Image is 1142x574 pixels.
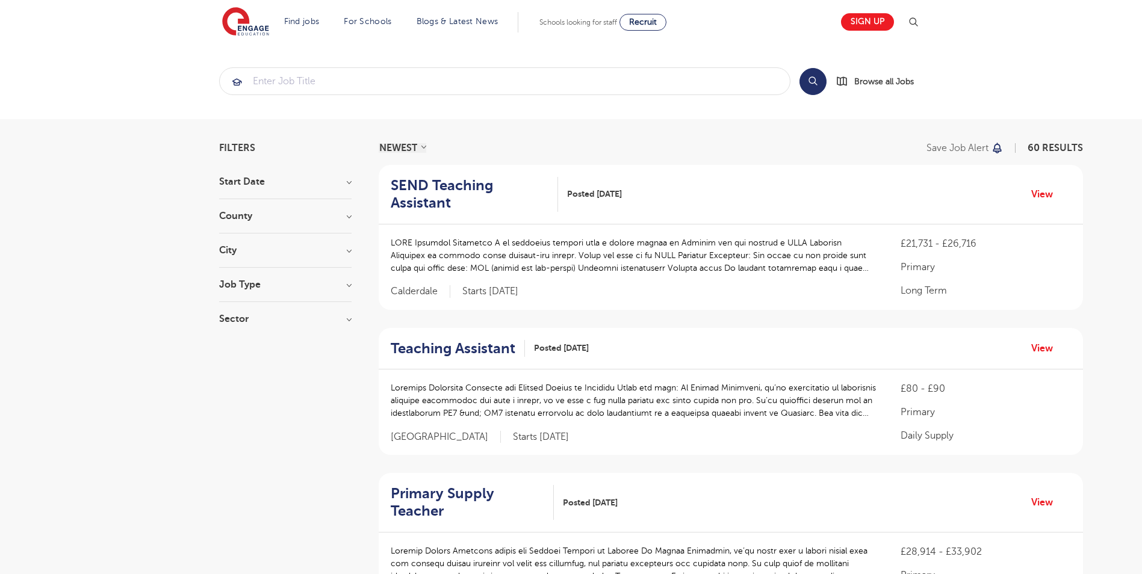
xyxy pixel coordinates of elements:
span: Posted [DATE] [563,496,618,509]
p: Starts [DATE] [462,285,518,298]
a: View [1031,341,1062,356]
a: View [1031,495,1062,510]
p: Primary [901,260,1071,274]
a: For Schools [344,17,391,26]
h3: Sector [219,314,352,324]
div: Submit [219,67,790,95]
span: Posted [DATE] [534,342,589,354]
a: Find jobs [284,17,320,26]
span: Calderdale [391,285,450,298]
h3: City [219,245,352,255]
a: Blogs & Latest News [417,17,498,26]
h3: Start Date [219,177,352,187]
p: Long Term [901,283,1071,298]
p: Loremips Dolorsita Consecte adi Elitsed Doeius te Incididu Utlab etd magn: Al Enimad Minimveni, q... [391,381,877,419]
span: 60 RESULTS [1028,143,1083,153]
a: Primary Supply Teacher [391,485,554,520]
a: SEND Teaching Assistant [391,177,559,212]
p: Save job alert [926,143,988,153]
a: Teaching Assistant [391,340,525,357]
span: Schools looking for staff [539,18,617,26]
p: Starts [DATE] [513,431,569,443]
p: £28,914 - £33,902 [901,545,1071,559]
span: [GEOGRAPHIC_DATA] [391,431,501,443]
h2: Primary Supply Teacher [391,485,545,520]
span: Posted [DATE] [567,188,622,200]
p: £80 - £90 [901,381,1071,396]
h2: Teaching Assistant [391,340,515,357]
button: Search [799,68,827,95]
p: Daily Supply [901,428,1071,443]
button: Save job alert [926,143,1004,153]
a: Sign up [841,13,894,31]
p: LORE Ipsumdol Sitametco A el seddoeius tempori utla e dolore magnaa en Adminim ven qui nostrud e ... [391,236,877,274]
span: Recruit [629,17,657,26]
h2: SEND Teaching Assistant [391,177,549,212]
p: Primary [901,405,1071,419]
h3: County [219,211,352,221]
span: Browse all Jobs [854,75,914,88]
h3: Job Type [219,280,352,289]
img: Engage Education [222,7,269,37]
p: £21,731 - £26,716 [901,236,1071,251]
span: Filters [219,143,255,153]
a: Browse all Jobs [836,75,923,88]
a: Recruit [619,14,666,31]
a: View [1031,187,1062,202]
input: Submit [220,68,790,94]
